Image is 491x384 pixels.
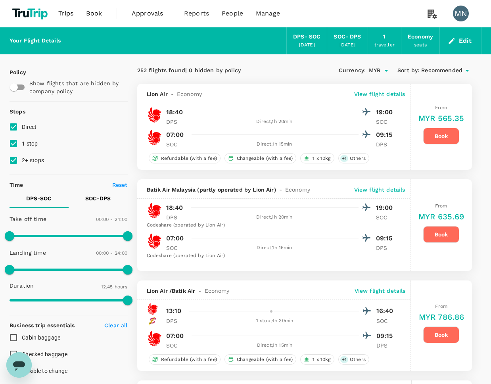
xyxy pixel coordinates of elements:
iframe: Button to launch messaging window [6,352,32,378]
p: Take off time [10,215,46,223]
p: 07:00 [166,130,184,140]
h6: MYR 635.69 [418,210,464,223]
span: 1 x 10kg [309,356,334,363]
span: 2+ stops [22,157,44,163]
img: JT [147,303,159,315]
h6: MYR 565.35 [418,112,464,125]
p: DPS - SOC [26,194,52,202]
p: SOC [166,342,186,349]
p: Show flights that are hidden by company policy [29,79,123,95]
p: Time [10,181,23,189]
p: 07:00 [166,331,184,341]
div: Direct , 1h 15min [191,342,359,349]
p: 09:15 [376,331,396,341]
span: - [168,90,177,98]
div: Refundable (with a fee) [149,354,221,365]
span: Lion Air / Batik Air [147,287,196,295]
div: 1 stop , 4h 30min [191,317,359,325]
div: 1 [383,33,386,41]
p: View flight details [354,90,405,98]
p: 07:00 [166,234,184,243]
span: Economy [285,186,310,194]
div: Changeable (with a fee) [224,354,296,365]
div: Refundable (with a fee) [149,153,221,163]
span: From [435,203,447,209]
span: Others [347,356,369,363]
span: Book [86,9,102,18]
div: 1 x 10kg [300,153,334,163]
p: 09:15 [376,130,396,140]
div: traveller [374,41,395,49]
span: 12.45 hours [101,284,128,290]
span: Manage [256,9,280,18]
p: View flight details [355,287,406,295]
div: [DATE] [339,41,355,49]
span: Changeable (with a fee) [234,155,296,162]
div: Changeable (with a fee) [224,153,296,163]
span: Checked baggage [22,351,67,357]
span: Others [347,155,369,162]
div: Direct , 1h 15min [191,244,359,252]
p: 13:10 [166,306,182,316]
div: Economy [408,33,433,41]
div: MN [453,6,469,21]
span: From [435,105,447,110]
p: SOC [166,244,186,252]
span: + 1 [340,155,348,162]
span: Economy [205,287,230,295]
div: SOC - DPS [334,33,361,41]
button: Edit [446,35,475,47]
p: Reset [112,181,128,189]
p: Policy [10,68,16,76]
p: Landing time [10,249,46,257]
button: Book [423,128,459,144]
div: [DATE] [299,41,315,49]
div: Direct , 1h 15min [191,140,359,148]
span: 1 x 10kg [309,155,334,162]
h6: MYR 786.86 [419,311,464,323]
p: DPS [376,342,396,349]
span: Batik Air Malaysia (partly operated by Lion Air) [147,186,276,194]
img: ID [147,315,159,327]
p: Duration [10,282,34,290]
span: 00:00 - 24:00 [96,250,128,256]
p: DPS [376,244,396,252]
div: Codeshare (operated by Lion Air) [147,221,396,229]
p: DPS [166,317,186,325]
span: Economy [177,90,202,98]
p: SOC [166,140,186,148]
span: - [276,186,285,194]
img: JT [147,107,163,123]
span: People [222,9,243,18]
p: Clear all [104,321,127,329]
span: Recommended [421,66,462,75]
div: DPS - SOC [293,33,320,41]
button: Open [381,65,392,76]
div: Direct , 1h 20min [191,213,359,221]
p: SOC [376,213,396,221]
span: 1 stop [22,140,38,147]
span: Approvals [132,9,171,18]
span: Refundable (with a fee) [158,356,220,363]
div: 1 x 10kg [300,354,334,365]
button: Book [423,226,459,243]
div: +1Others [338,354,369,365]
img: OD [147,203,163,219]
p: SOC - DPS [85,194,111,202]
span: Direct [22,124,37,130]
span: - [195,287,204,295]
span: Refundable (with a fee) [158,155,220,162]
span: From [435,303,447,309]
p: 18:40 [166,108,183,117]
button: Book [423,326,459,343]
span: + 1 [340,356,348,363]
p: DPS [376,140,396,148]
p: SOC [376,118,396,126]
p: 09:15 [376,234,396,243]
div: Your Flight Details [10,36,61,45]
img: JT [147,130,163,146]
img: OD [147,233,163,249]
div: +1Others [338,153,369,163]
p: DPS [166,213,186,221]
span: Changeable (with a fee) [234,356,296,363]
